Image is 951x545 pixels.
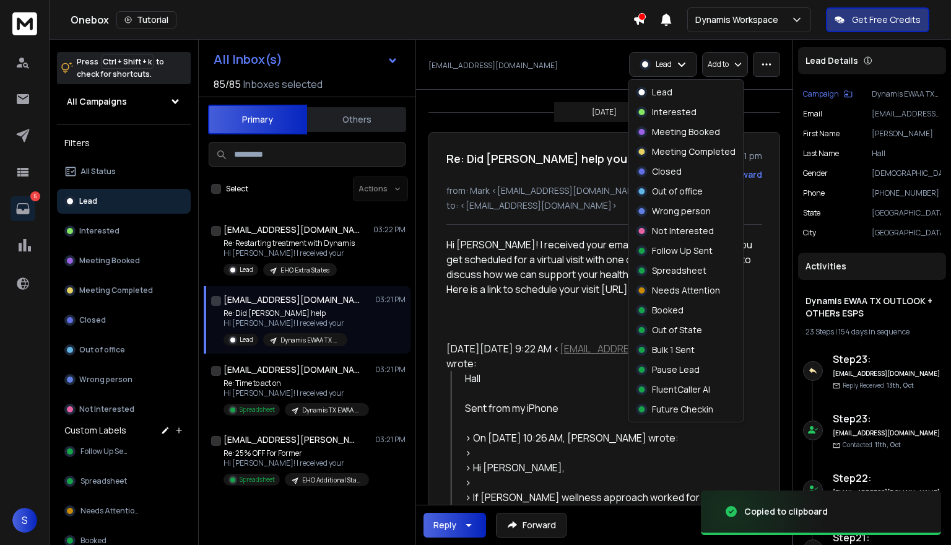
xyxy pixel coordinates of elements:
h1: All Campaigns [67,95,127,108]
p: [DEMOGRAPHIC_DATA] [872,168,941,178]
h6: [EMAIL_ADDRESS][DOMAIN_NAME] [833,429,941,438]
p: Last Name [803,149,839,159]
p: Meeting Booked [652,126,720,138]
h1: Re: Did [PERSON_NAME] help you? [446,150,633,167]
p: City [803,228,816,238]
p: 5 [30,191,40,201]
h3: Filters [57,134,191,152]
span: Spreadsheet [80,476,127,486]
h1: All Inbox(s) [214,53,282,66]
p: Lead [652,86,672,98]
a: [EMAIL_ADDRESS][DOMAIN_NAME] [560,342,724,355]
p: 03:21 PM [375,435,406,445]
p: 03:22 PM [373,225,406,235]
p: All Status [80,167,116,177]
p: EHO Additional States 09_25 [302,476,362,485]
h1: Dynamis EWAA TX OUTLOOK + OTHERs ESPS [806,295,939,320]
div: Reply [433,519,456,531]
p: Closed [652,165,682,178]
div: [DATE][DATE] 9:22 AM < > wrote: [446,341,752,371]
div: Onebox [71,11,633,28]
h3: Inboxes selected [243,77,323,92]
p: Hi [PERSON_NAME]! I received your [224,248,355,258]
h6: Step 23 : [833,352,941,367]
p: Gender [803,168,828,178]
p: Contacted [843,440,901,450]
p: 03:21 PM [375,295,406,305]
p: Dynamis EWAA TX OUTLOOK + OTHERs ESPS [280,336,340,345]
h6: Step 22 : [833,471,941,486]
p: Re: Restarting treatment with Dynamis [224,238,355,248]
p: Follow Up Sent [652,245,713,257]
span: 13th, Oct [887,381,914,390]
p: Dynamis TX EWAA Google Only - Newly Warmed [302,406,362,415]
label: Select [226,184,248,194]
p: [EMAIL_ADDRESS][DOMAIN_NAME] [428,61,558,71]
p: Press to check for shortcuts. [77,56,164,81]
p: Out of office [652,185,703,198]
p: EHO Extra States [280,266,329,275]
p: Interested [79,226,119,236]
span: 23 Steps [806,326,834,337]
h1: [EMAIL_ADDRESS][PERSON_NAME][DOMAIN_NAME] [224,434,360,446]
p: Phone [803,188,825,198]
p: FluentCaller AI [652,383,710,396]
p: Closed [79,315,106,325]
h6: [EMAIL_ADDRESS][DOMAIN_NAME] [833,369,941,378]
p: Re: 25% OFF For Former [224,448,369,458]
p: [DATE] [592,107,617,117]
p: Spreadsheet [240,475,275,484]
p: Spreadsheet [652,264,706,277]
p: Out of office [79,345,125,355]
span: Needs Attention [80,506,139,516]
button: Others [307,106,406,133]
button: Tutorial [116,11,176,28]
p: Future Checkin [652,403,713,416]
p: Spreadsheet [240,405,275,414]
p: Lead [240,265,253,274]
p: Lead [656,59,672,69]
div: | [806,327,939,337]
p: Email [803,109,822,119]
span: Follow Up Sent [80,447,131,456]
p: from: Mark <[EMAIL_ADDRESS][DOMAIN_NAME]> [446,185,762,197]
p: Bulk 1 Sent [652,344,695,356]
p: Lead [240,335,253,344]
p: Re: Did [PERSON_NAME] help [224,308,347,318]
p: Reply Received [843,381,914,390]
span: 154 days in sequence [838,326,910,337]
p: Not Interested [652,225,714,237]
button: Primary [208,105,307,134]
p: Lead [79,196,97,206]
div: Forward [727,168,762,181]
p: Campaign [803,89,839,99]
p: Hall [872,149,941,159]
p: First Name [803,129,840,139]
p: Dynamis Workspace [695,14,783,26]
p: to: <[EMAIL_ADDRESS][DOMAIN_NAME]> [446,199,762,212]
p: State [803,208,820,218]
p: [PERSON_NAME] [872,129,941,139]
p: Hi [PERSON_NAME]! I received your [224,388,369,398]
p: Meeting Completed [79,286,153,295]
p: Wrong person [79,375,132,385]
p: Meeting Booked [79,256,140,266]
p: Pause Lead [652,364,700,376]
h3: Custom Labels [64,424,126,437]
span: 85 / 85 [214,77,241,92]
p: [GEOGRAPHIC_DATA] [872,228,941,238]
p: Out of State [652,324,702,336]
h1: [EMAIL_ADDRESS][DOMAIN_NAME] [224,294,360,306]
p: Interested [652,106,697,118]
h6: Step 23 : [833,411,941,426]
p: Needs Attention [652,284,720,297]
p: Re: Time to act on [224,378,369,388]
p: Dynamis EWAA TX OUTLOOK + OTHERs ESPS [872,89,941,99]
span: S [12,508,37,533]
div: Hi [PERSON_NAME]! I received your email and would love to help you get scheduled for a virtual vi... [446,237,752,297]
button: Forward [496,513,567,538]
p: Not Interested [79,404,134,414]
p: [GEOGRAPHIC_DATA] [872,208,941,218]
p: Hi [PERSON_NAME]! I received your [224,318,347,328]
h1: [EMAIL_ADDRESS][DOMAIN_NAME] [224,364,360,376]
